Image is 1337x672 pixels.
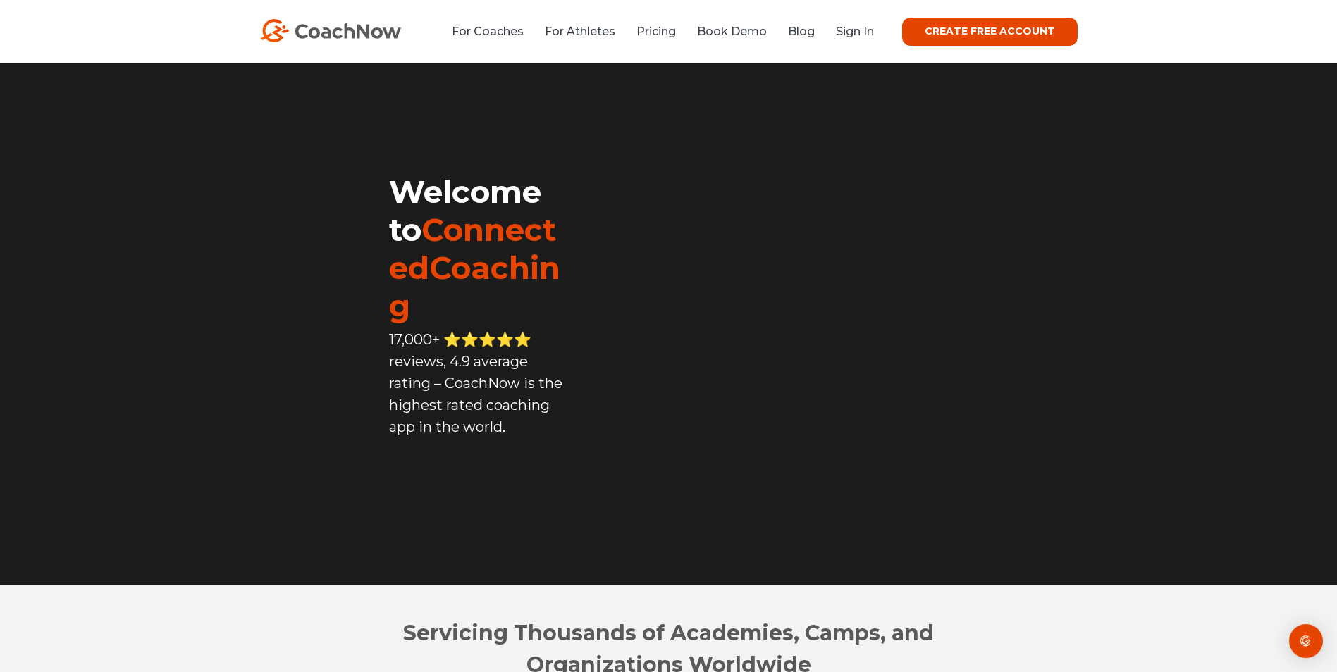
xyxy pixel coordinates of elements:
[452,25,524,38] a: For Coaches
[389,211,560,325] span: ConnectedCoaching
[260,19,401,42] img: CoachNow Logo
[902,18,1078,46] a: CREATE FREE ACCOUNT
[389,464,565,502] iframe: Embedded CTA
[788,25,815,38] a: Blog
[389,331,562,435] span: 17,000+ ⭐️⭐️⭐️⭐️⭐️ reviews, 4.9 average rating – CoachNow is the highest rated coaching app in th...
[836,25,874,38] a: Sign In
[636,25,676,38] a: Pricing
[1289,624,1323,658] div: Open Intercom Messenger
[697,25,767,38] a: Book Demo
[389,173,567,325] h1: Welcome to
[545,25,615,38] a: For Athletes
